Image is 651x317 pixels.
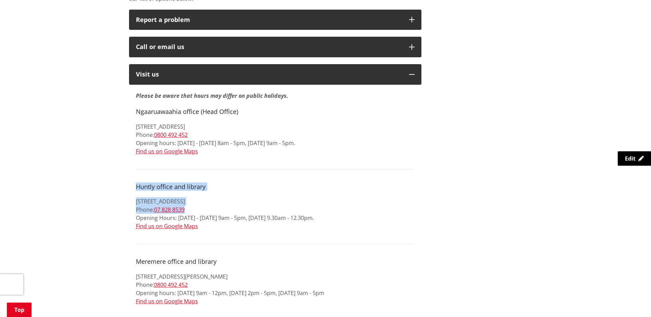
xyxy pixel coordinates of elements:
[136,122,415,155] p: [STREET_ADDRESS] Phone: Opening hours: [DATE] - [DATE] 8am - 5pm, [DATE] 9am - 5pm.
[136,71,402,78] p: Visit us
[154,281,188,289] a: 0800 492 452
[129,10,421,30] button: Report a problem
[136,222,198,230] a: Find us on Google Maps
[136,92,288,108] strong: Please be aware that hours may differ on public holidays.
[136,148,198,155] a: Find us on Google Maps
[7,303,32,317] a: Top
[136,197,415,230] p: [STREET_ADDRESS] Phone: Opening Hours: [DATE] - [DATE] 9am - 5pm, [DATE] 9.30am - 12.30pm.
[154,131,188,139] a: 0800 492 452
[136,297,198,305] a: Find us on Google Maps
[619,288,644,313] iframe: Messenger Launcher
[129,64,421,85] button: Visit us
[136,108,415,116] h4: Ngaaruawaahia office (Head Office)
[136,272,415,305] p: [STREET_ADDRESS][PERSON_NAME] Phone: Opening hours: [DATE] 9am - 12pm, [DATE] 2pm - 5pm, [DATE] 9...
[618,151,651,166] a: Edit
[136,258,415,266] h4: Meremere office and library
[136,183,415,191] h4: Huntly office and library
[136,16,402,23] p: Report a problem
[154,206,185,213] a: 07 828 8539
[136,44,402,50] div: Call or email us
[129,37,421,57] button: Call or email us
[625,155,636,162] span: Edit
